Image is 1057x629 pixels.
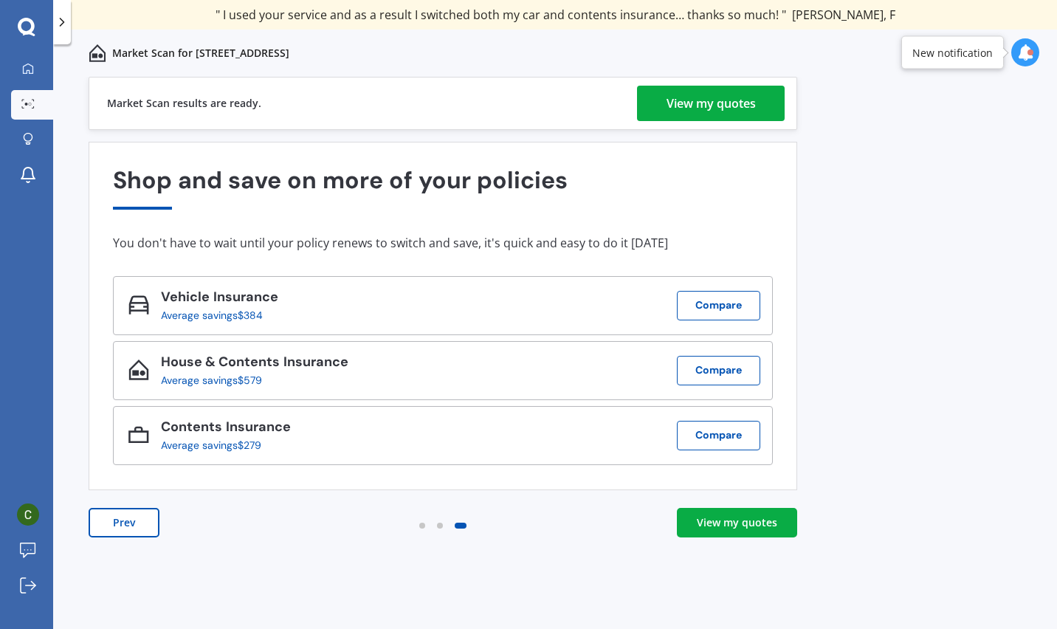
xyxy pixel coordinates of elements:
img: Contents_icon [128,425,149,445]
div: View my quotes [667,86,756,121]
a: View my quotes [637,86,785,121]
div: Shop and save on more of your policies [113,167,773,209]
a: View my quotes [677,508,797,537]
span: Insurance [280,353,348,371]
img: ACg8ocLvSlMiCT1e-dBcx1fE1-GAbn96p_8Zo1E_Ku9pycAEiuDj=s96-c [17,503,39,526]
div: Average savings $279 [161,439,279,451]
div: Market Scan results are ready. [107,78,261,129]
p: Market Scan for [STREET_ADDRESS] [112,46,289,61]
img: home-and-contents.b802091223b8502ef2dd.svg [89,44,106,62]
span: Insurance [210,288,278,306]
button: Prev [89,508,159,537]
div: House & Contents [161,354,348,374]
span: Insurance [222,418,291,436]
img: House & Contents_icon [128,360,149,380]
div: Average savings $579 [161,374,337,386]
button: Compare [677,291,760,320]
div: You don't have to wait until your policy renews to switch and save, it's quick and easy to do it ... [113,236,773,250]
div: View my quotes [697,515,777,530]
button: Compare [677,421,760,450]
div: New notification [912,45,993,60]
button: Compare [677,356,760,385]
div: Contents [161,419,291,439]
div: Vehicle [161,289,278,309]
img: Vehicle_icon [128,295,149,315]
div: Average savings $384 [161,309,266,321]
